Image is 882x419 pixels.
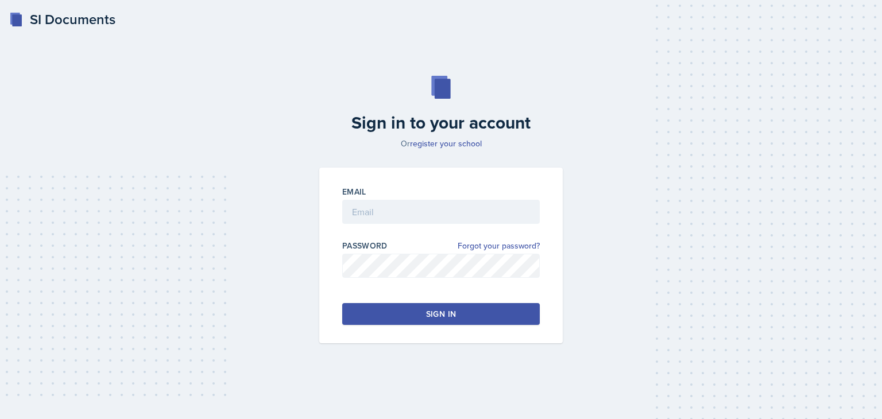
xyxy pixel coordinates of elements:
a: register your school [410,138,482,149]
label: Email [342,186,366,197]
a: Forgot your password? [458,240,540,252]
input: Email [342,200,540,224]
div: Sign in [426,308,456,320]
p: Or [312,138,570,149]
a: SI Documents [9,9,115,30]
button: Sign in [342,303,540,325]
h2: Sign in to your account [312,112,570,133]
label: Password [342,240,388,251]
